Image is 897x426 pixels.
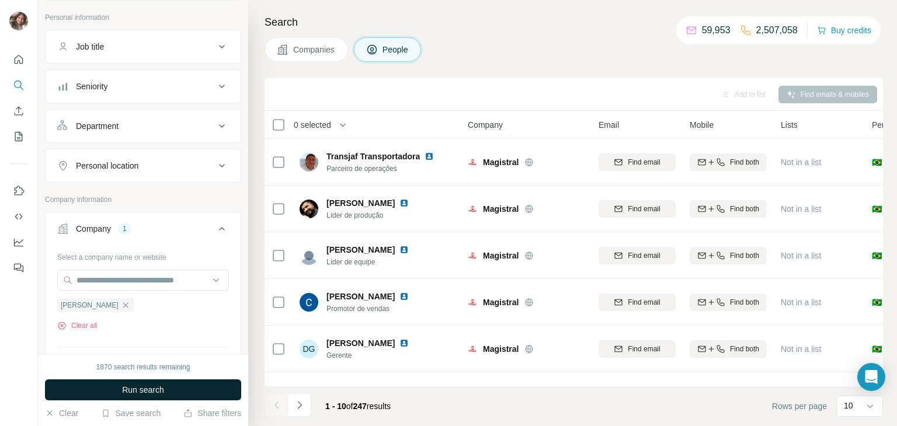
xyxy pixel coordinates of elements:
[628,250,660,261] span: Find email
[628,344,660,354] span: Find email
[9,257,28,278] button: Feedback
[300,293,318,312] img: Avatar
[690,294,767,311] button: Find both
[781,204,821,214] span: Not in a list
[399,338,409,348] img: LinkedIn logo
[325,401,346,411] span: 1 - 10
[872,203,882,215] span: 🇧🇷
[101,407,161,419] button: Save search
[872,156,882,168] span: 🇧🇷
[300,200,318,218] img: Avatar
[46,215,241,247] button: Company1
[57,247,229,263] div: Select a company name or website
[730,204,759,214] span: Find both
[46,33,241,61] button: Job title
[628,157,660,167] span: Find email
[9,126,28,147] button: My lists
[9,100,28,121] button: Enrich CSV
[300,246,318,265] img: Avatar
[483,250,519,261] span: Magistral
[294,119,331,131] span: 0 selected
[872,296,882,308] span: 🇧🇷
[326,291,395,302] span: [PERSON_NAME]
[45,12,241,23] p: Personal information
[468,344,477,354] img: Logo of Magistral
[772,400,827,412] span: Rows per page
[730,250,759,261] span: Find both
[781,158,821,167] span: Not in a list
[46,72,241,100] button: Seniority
[300,153,318,172] img: Avatar
[690,119,714,131] span: Mobile
[9,180,28,201] button: Use Surfe on LinkedIn
[326,350,423,361] span: Gerente
[730,297,759,308] span: Find both
[346,401,353,411] span: of
[872,250,882,261] span: 🇧🇷
[96,362,190,372] div: 1870 search results remaining
[76,223,111,235] div: Company
[399,198,409,208] img: LinkedIn logo
[483,156,519,168] span: Magistral
[183,407,241,419] button: Share filters
[872,343,882,355] span: 🇧🇷
[857,363,885,391] div: Open Intercom Messenger
[483,203,519,215] span: Magistral
[399,385,409,394] img: LinkedIn logo
[690,340,767,358] button: Find both
[300,340,318,358] div: DG
[326,244,395,256] span: [PERSON_NAME]
[326,257,423,267] span: Líder de equipe
[326,384,395,396] span: [PERSON_NAME]
[9,206,28,227] button: Use Surfe API
[690,153,767,171] button: Find both
[468,204,477,214] img: Logo of Magistral
[265,14,883,30] h4: Search
[781,119,798,131] span: Lists
[702,23,731,37] p: 59,953
[61,300,119,310] span: [PERSON_NAME]
[628,204,660,214] span: Find email
[45,194,241,205] p: Company information
[45,407,78,419] button: Clear
[730,344,759,354] span: Find both
[326,163,448,174] span: Parceiro de operações
[300,386,318,405] img: Avatar
[325,401,391,411] span: results
[76,160,138,172] div: Personal location
[46,152,241,180] button: Personal location
[326,337,395,349] span: [PERSON_NAME]
[399,292,409,301] img: LinkedIn logo
[383,44,409,55] span: People
[45,379,241,400] button: Run search
[118,224,131,234] div: 1
[468,298,477,307] img: Logo of Magistral
[9,49,28,70] button: Quick start
[599,200,676,218] button: Find email
[781,344,821,354] span: Not in a list
[844,400,853,411] p: 10
[756,23,798,37] p: 2,507,058
[817,22,871,39] button: Buy credits
[9,12,28,30] img: Avatar
[730,157,759,167] span: Find both
[353,401,367,411] span: 247
[326,210,423,221] span: Líder de produção
[293,44,336,55] span: Companies
[468,251,477,260] img: Logo of Magistral
[781,251,821,260] span: Not in a list
[690,247,767,264] button: Find both
[46,112,241,140] button: Department
[122,384,164,396] span: Run search
[690,200,767,218] button: Find both
[76,41,104,53] div: Job title
[9,232,28,253] button: Dashboard
[781,298,821,307] span: Not in a list
[399,245,409,254] img: LinkedIn logo
[76,120,119,132] div: Department
[57,320,97,331] button: Clear all
[483,296,519,308] span: Magistral
[599,294,676,311] button: Find email
[599,247,676,264] button: Find email
[9,75,28,96] button: Search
